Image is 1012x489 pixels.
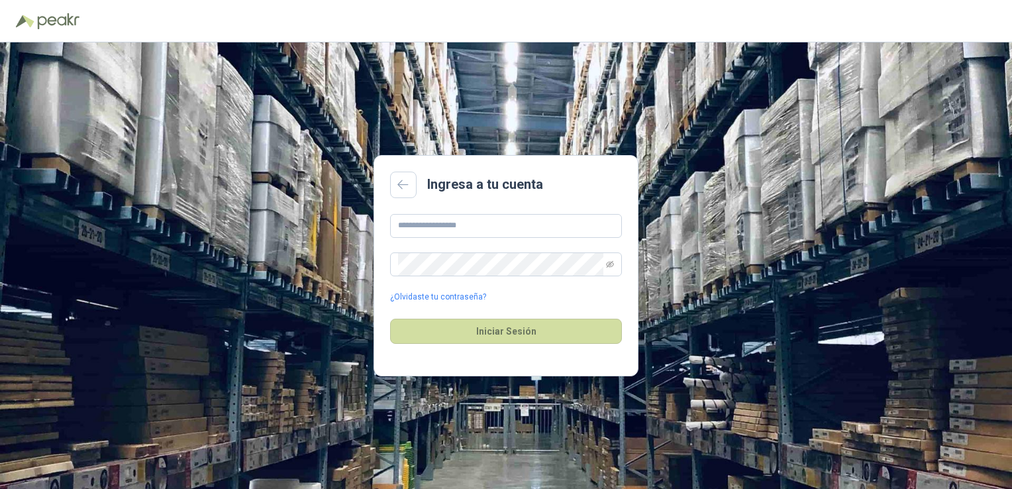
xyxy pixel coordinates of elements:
span: eye-invisible [606,260,614,268]
img: Logo [16,15,34,28]
img: Peakr [37,13,79,29]
a: ¿Olvidaste tu contraseña? [390,291,486,303]
h2: Ingresa a tu cuenta [427,174,543,195]
button: Iniciar Sesión [390,319,622,344]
